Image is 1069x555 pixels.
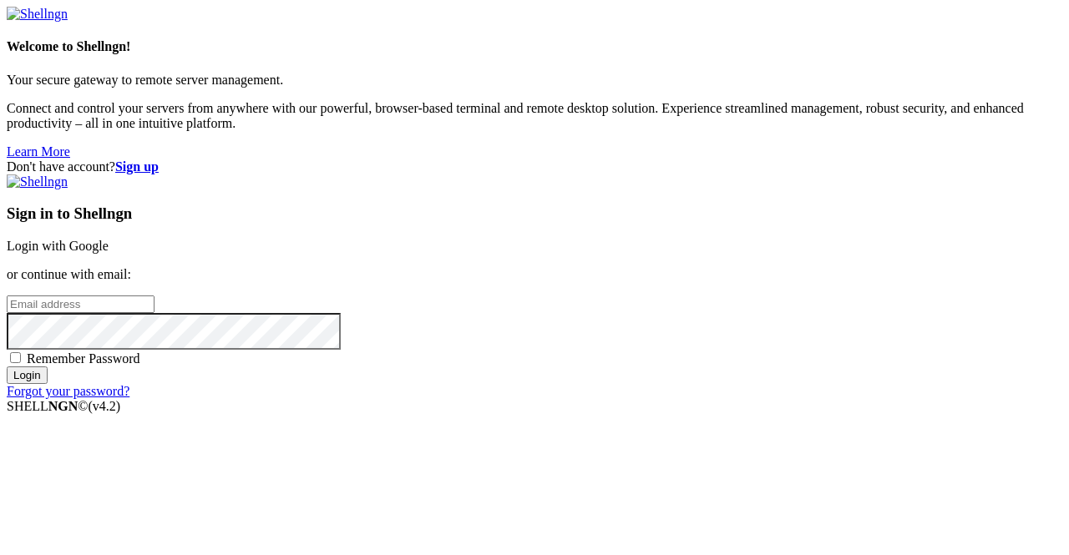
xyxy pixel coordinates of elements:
input: Login [7,366,48,384]
a: Sign up [115,159,159,174]
a: Learn More [7,144,70,159]
h4: Welcome to Shellngn! [7,39,1062,54]
span: Remember Password [27,351,140,366]
p: or continue with email: [7,267,1062,282]
span: 4.2.0 [89,399,121,413]
span: SHELL © [7,399,120,413]
h3: Sign in to Shellngn [7,204,1062,223]
img: Shellngn [7,174,68,189]
input: Remember Password [10,352,21,363]
img: Shellngn [7,7,68,22]
a: Login with Google [7,239,109,253]
a: Forgot your password? [7,384,129,398]
p: Connect and control your servers from anywhere with our powerful, browser-based terminal and remo... [7,101,1062,131]
p: Your secure gateway to remote server management. [7,73,1062,88]
b: NGN [48,399,79,413]
input: Email address [7,295,155,313]
div: Don't have account? [7,159,1062,174]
